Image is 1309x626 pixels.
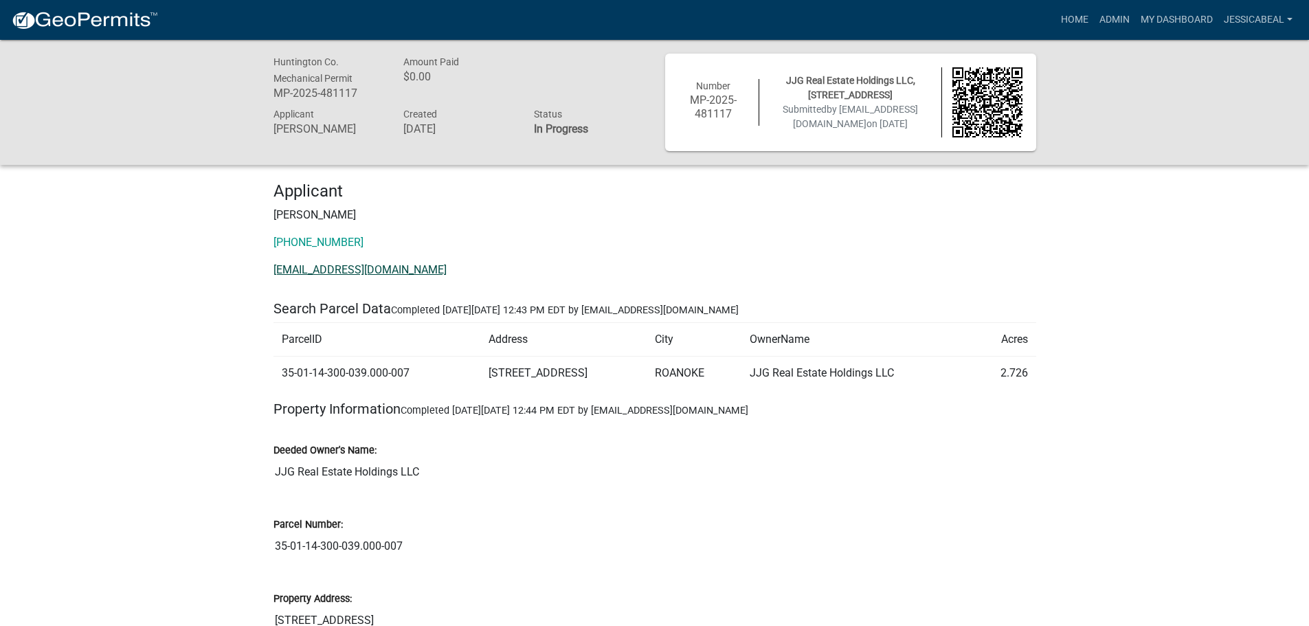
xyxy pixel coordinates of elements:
[480,322,647,356] td: Address
[952,67,1022,137] img: QR code
[273,56,353,84] span: Huntington Co. Mechanical Permit
[783,104,918,129] span: Submitted on [DATE]
[647,322,741,356] td: City
[273,300,1036,317] h5: Search Parcel Data
[273,322,481,356] td: ParcelID
[273,520,343,530] label: Parcel Number:
[786,75,915,100] span: JJG Real Estate Holdings LLC, [STREET_ADDRESS]
[972,322,1036,356] td: Acres
[403,70,513,83] h6: $0.00
[273,109,314,120] span: Applicant
[679,93,749,120] h6: MP-2025-481117
[273,401,1036,417] h5: Property Information
[403,122,513,135] h6: [DATE]
[534,122,588,135] strong: In Progress
[1094,7,1135,33] a: Admin
[480,356,647,390] td: [STREET_ADDRESS]
[972,356,1036,390] td: 2.726
[273,594,352,604] label: Property Address:
[273,87,383,100] h6: MP-2025-481117
[647,356,741,390] td: ROANOKE
[273,122,383,135] h6: [PERSON_NAME]
[273,263,447,276] a: [EMAIL_ADDRESS][DOMAIN_NAME]
[403,109,437,120] span: Created
[1218,7,1298,33] a: JessicaBeal
[741,356,972,390] td: JJG Real Estate Holdings LLC
[1135,7,1218,33] a: My Dashboard
[273,446,377,456] label: Deeded Owner's Name:
[696,80,730,91] span: Number
[403,56,459,67] span: Amount Paid
[793,104,918,129] span: by [EMAIL_ADDRESS][DOMAIN_NAME]
[401,405,748,416] span: Completed [DATE][DATE] 12:44 PM EDT by [EMAIL_ADDRESS][DOMAIN_NAME]
[273,236,363,249] a: [PHONE_NUMBER]
[534,109,562,120] span: Status
[273,181,1036,201] h4: Applicant
[273,207,1036,223] p: [PERSON_NAME]
[391,304,739,316] span: Completed [DATE][DATE] 12:43 PM EDT by [EMAIL_ADDRESS][DOMAIN_NAME]
[741,322,972,356] td: OwnerName
[273,356,481,390] td: 35-01-14-300-039.000-007
[1055,7,1094,33] a: Home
